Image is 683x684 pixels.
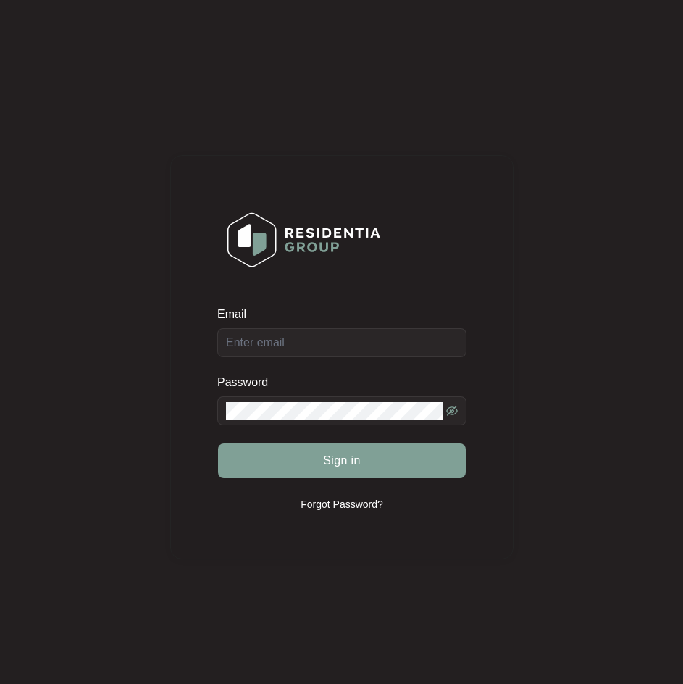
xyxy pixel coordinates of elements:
[323,452,361,470] span: Sign in
[218,443,466,478] button: Sign in
[217,307,256,322] label: Email
[446,405,458,417] span: eye-invisible
[218,203,390,277] img: Login Logo
[217,375,279,390] label: Password
[217,328,466,357] input: Email
[226,402,443,420] input: Password
[301,497,383,512] p: Forgot Password?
